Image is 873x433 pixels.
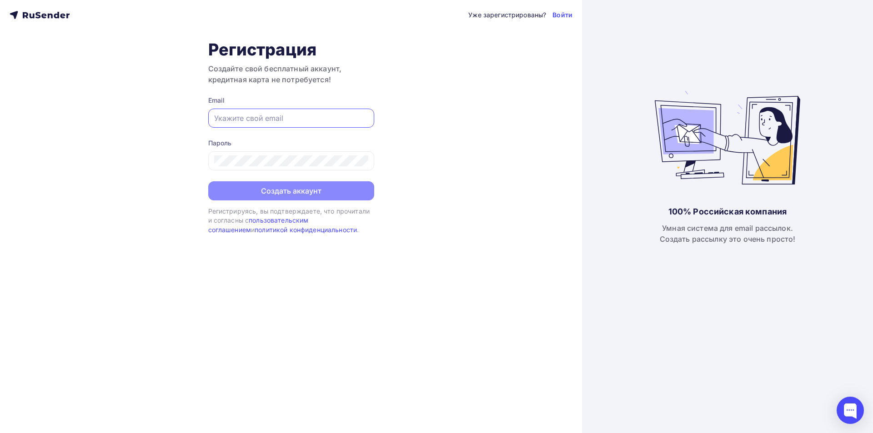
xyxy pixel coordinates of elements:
button: Создать аккаунт [208,181,374,200]
a: Войти [552,10,572,20]
a: политикой конфиденциальности [255,226,357,234]
div: Регистрируясь, вы подтверждаете, что прочитали и согласны с и . [208,207,374,234]
div: 100% Российская компания [668,206,787,217]
a: пользовательским соглашением [208,216,309,233]
div: Умная система для email рассылок. Создать рассылку это очень просто! [660,223,796,244]
h3: Создайте свой бесплатный аккаунт, кредитная карта не потребуется! [208,63,374,85]
div: Пароль [208,139,374,148]
div: Уже зарегистрированы? [468,10,546,20]
h1: Регистрация [208,40,374,60]
input: Укажите свой email [214,113,368,124]
div: Email [208,96,374,105]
